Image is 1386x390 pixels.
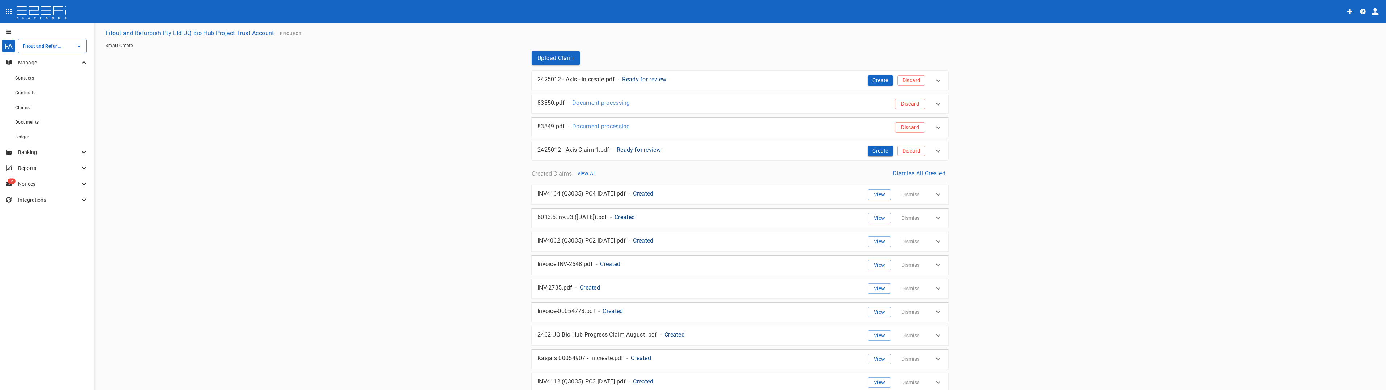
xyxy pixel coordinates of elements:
button: View [868,307,891,317]
p: Created [633,189,653,198]
span: Documents [15,120,39,125]
div: INV4164 (Q3035) PC4 [DATE].pdf-CreatedViewDismiss [532,185,948,204]
p: INV4164 (Q3035) PC4 [DATE].pdf [537,189,626,198]
p: - [660,330,662,339]
p: INV4062 (Q3035) PC2 [DATE].pdf [537,236,626,245]
p: - [629,189,630,198]
p: 2462-UQ Bio Hub Progress Claim August .pdf [537,330,657,339]
button: Dismiss [896,283,925,294]
p: - [568,99,569,107]
p: - [618,75,619,83]
div: Invoice-00054778.pdf-CreatedViewDismiss [532,303,948,322]
button: Discard [897,75,925,86]
div: 2425012 - Axis Claim 1.pdf-Ready for reviewCreateDiscard [532,141,948,160]
p: Created [633,377,653,386]
button: View [868,330,891,341]
p: Notices [18,180,80,188]
span: Ledger [15,134,29,140]
span: Contacts [15,76,34,81]
div: 83349.pdf-Document processingDiscard [532,118,948,137]
button: Dismiss All Created [890,166,948,180]
p: Created [580,283,600,292]
p: Created [615,213,635,221]
button: Discard [895,99,925,109]
p: 2425012 - Axis Claim 1.pdf [537,146,609,154]
div: INV4062 (Q3035) PC2 [DATE].pdf-CreatedViewDismiss [532,232,948,251]
span: Contracts [15,90,36,95]
button: Dismiss [896,377,925,388]
button: Create [868,75,893,86]
p: Created [633,236,653,245]
p: Reports [18,164,80,172]
p: INV-2735.pdf [537,283,573,292]
p: Document processing [572,99,630,107]
button: Dismiss [896,236,925,247]
p: Created Claims [532,170,572,178]
button: Dismiss [896,213,925,223]
button: View [868,236,891,247]
p: Document processing [572,122,630,130]
p: - [626,354,628,362]
p: Kasjals 00054907 - in create.pdf [537,354,624,362]
p: Integrations [18,196,80,203]
p: 83350.pdf [537,99,565,107]
p: Invoice INV-2648.pdf [537,260,593,268]
button: Fitout and Refurbish Pty Ltd UQ Bio Hub Project Trust Account [103,26,277,40]
button: View [868,260,891,270]
p: Ready for review [622,75,666,83]
p: - [629,236,630,245]
p: 2425012 - Axis - in create.pdf [537,75,615,83]
button: Dismiss [896,354,925,364]
p: Banking [18,149,80,156]
p: 83349.pdf [537,122,565,130]
button: View [868,354,891,364]
button: Create [868,146,893,156]
button: Open [74,41,84,51]
button: Discard [897,146,925,156]
p: INV4112 (Q3035) PC3 [DATE].pdf [537,377,626,386]
p: Created [600,260,620,268]
p: - [629,377,630,386]
button: Discard [895,122,925,133]
button: Dismiss [896,307,925,317]
button: Dismiss [896,330,925,341]
div: 2425012 - Axis - in create.pdf-Ready for reviewCreateDiscard [532,71,948,90]
p: - [568,122,569,130]
button: View [868,189,891,200]
p: Created [603,307,623,315]
div: FA [2,39,15,53]
a: Smart Create [106,43,133,48]
button: View [868,213,891,223]
p: Ready for review [617,146,661,154]
div: INV-2735.pdf-CreatedViewDismiss [532,279,948,298]
span: Project [280,31,302,36]
p: - [596,260,597,268]
p: - [612,146,614,154]
p: Invoice-00054778.pdf [537,307,595,315]
button: View [868,377,891,388]
p: Created [664,330,685,339]
p: - [575,283,577,292]
button: Upload Claim [532,51,580,65]
p: Manage [18,59,80,66]
p: 6013.5.inv.03 ([DATE]).pdf [537,213,607,221]
button: View [868,283,891,294]
div: 6013.5.inv.03 ([DATE]).pdf-CreatedViewDismiss [532,209,948,228]
div: 83350.pdf-Document processingDiscard [532,94,948,113]
p: - [610,213,612,221]
div: Kasjals 00054907 - in create.pdf-CreatedViewDismiss [532,350,948,369]
div: 2462-UQ Bio Hub Progress Claim August .pdf-CreatedViewDismiss [532,326,948,345]
nav: breadcrumb [106,43,1374,48]
button: Dismiss [896,189,925,200]
p: Created [631,354,651,362]
button: Dismiss [896,260,925,270]
button: View All [575,169,598,179]
input: Fitout and Refurbish Pty Ltd UQ Bio Hub Project Trust Account [21,42,63,50]
p: - [598,307,600,315]
div: Invoice INV-2648.pdf-CreatedViewDismiss [532,256,948,275]
span: 35 [8,179,16,184]
span: Claims [15,105,30,110]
